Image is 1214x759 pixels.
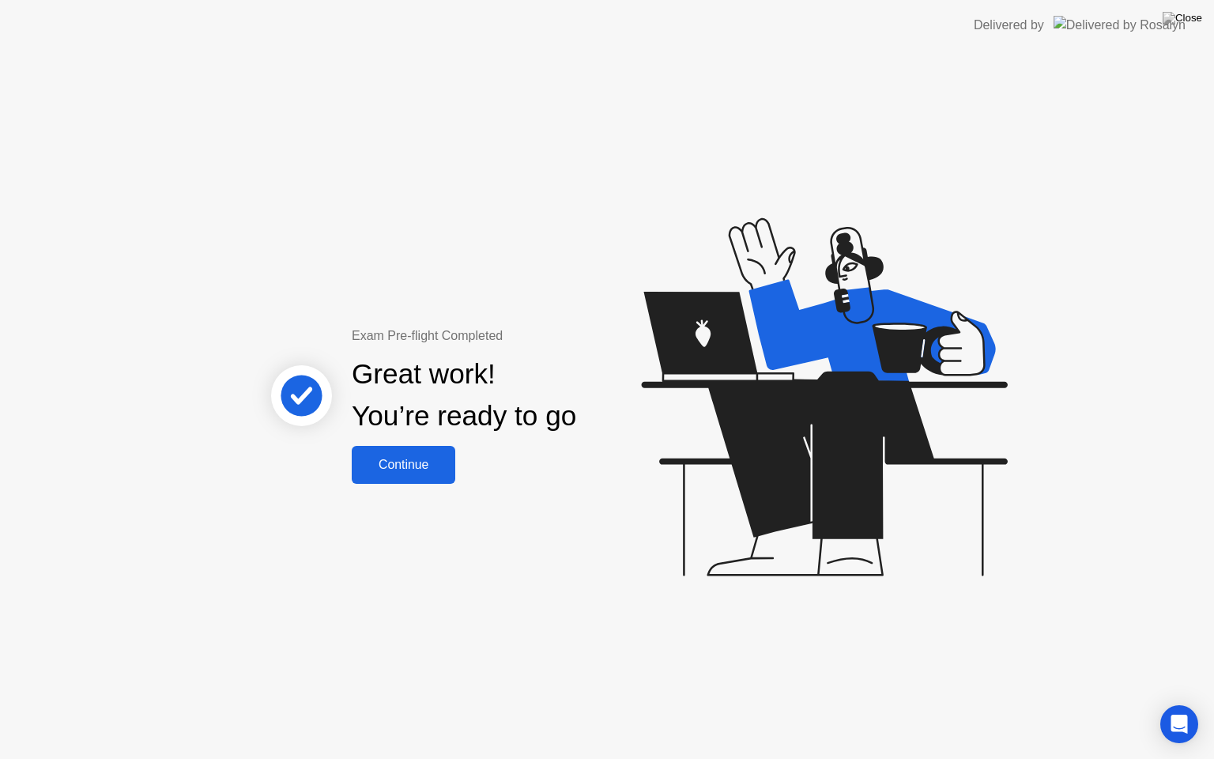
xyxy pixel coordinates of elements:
[1054,16,1186,34] img: Delivered by Rosalyn
[352,353,576,437] div: Great work! You’re ready to go
[352,327,678,346] div: Exam Pre-flight Completed
[356,458,451,472] div: Continue
[1160,705,1198,743] div: Open Intercom Messenger
[1163,12,1202,25] img: Close
[974,16,1044,35] div: Delivered by
[352,446,455,484] button: Continue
